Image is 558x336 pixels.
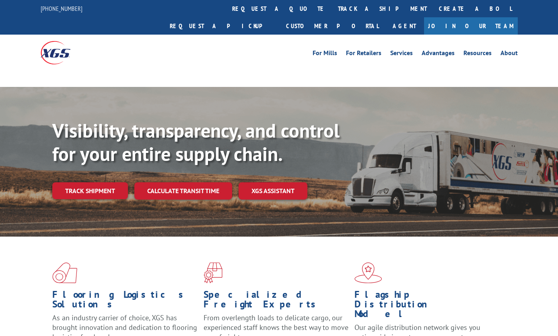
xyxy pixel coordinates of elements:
[204,262,222,283] img: xgs-icon-focused-on-flooring-red
[390,50,413,59] a: Services
[354,262,382,283] img: xgs-icon-flagship-distribution-model-red
[385,17,424,35] a: Agent
[52,262,77,283] img: xgs-icon-total-supply-chain-intelligence-red
[52,118,340,166] b: Visibility, transparency, and control for your entire supply chain.
[239,182,307,200] a: XGS ASSISTANT
[52,290,198,313] h1: Flooring Logistics Solutions
[204,290,349,313] h1: Specialized Freight Experts
[280,17,385,35] a: Customer Portal
[500,50,518,59] a: About
[134,182,232,200] a: Calculate transit time
[313,50,337,59] a: For Mills
[354,290,500,323] h1: Flagship Distribution Model
[424,17,518,35] a: Join Our Team
[41,4,82,12] a: [PHONE_NUMBER]
[52,182,128,199] a: Track shipment
[164,17,280,35] a: Request a pickup
[463,50,492,59] a: Resources
[346,50,381,59] a: For Retailers
[422,50,455,59] a: Advantages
